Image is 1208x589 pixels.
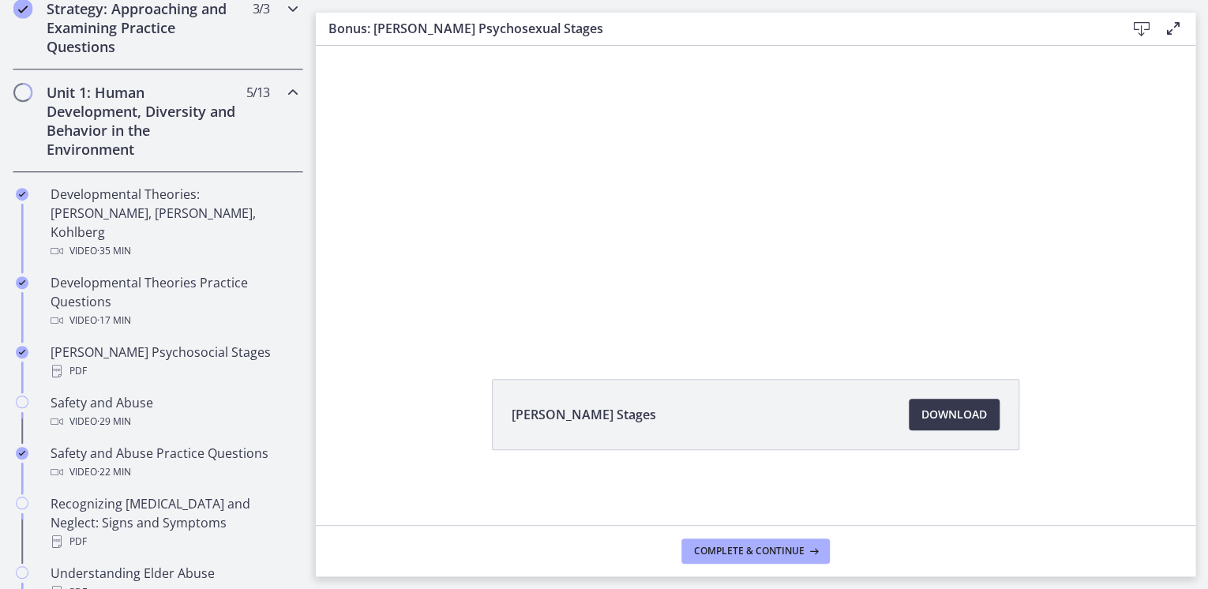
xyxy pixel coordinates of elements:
i: Completed [16,346,28,358]
i: Completed [16,276,28,289]
span: · 17 min [97,311,131,330]
div: Video [51,463,297,482]
div: Safety and Abuse Practice Questions [51,444,297,482]
div: PDF [51,532,297,551]
div: [PERSON_NAME] Psychosocial Stages [51,343,297,381]
div: Video [51,242,297,261]
span: Download [921,405,987,424]
span: 5 / 13 [246,83,269,102]
div: Safety and Abuse [51,393,297,431]
div: Video [51,311,297,330]
span: · 22 min [97,463,131,482]
span: · 35 min [97,242,131,261]
div: Recognizing [MEDICAL_DATA] and Neglect: Signs and Symptoms [51,494,297,551]
h2: Unit 1: Human Development, Diversity and Behavior in the Environment [47,83,239,159]
i: Completed [16,447,28,460]
div: PDF [51,362,297,381]
span: [PERSON_NAME] Stages [512,405,656,424]
div: Developmental Theories: [PERSON_NAME], [PERSON_NAME], Kohlberg [51,185,297,261]
div: Video [51,412,297,431]
a: Download [909,399,1000,430]
span: · 29 min [97,412,131,431]
h3: Bonus: [PERSON_NAME] Psychosexual Stages [328,19,1101,38]
i: Completed [16,188,28,201]
button: Complete & continue [681,538,830,564]
span: Complete & continue [694,545,805,557]
div: Developmental Theories Practice Questions [51,273,297,330]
